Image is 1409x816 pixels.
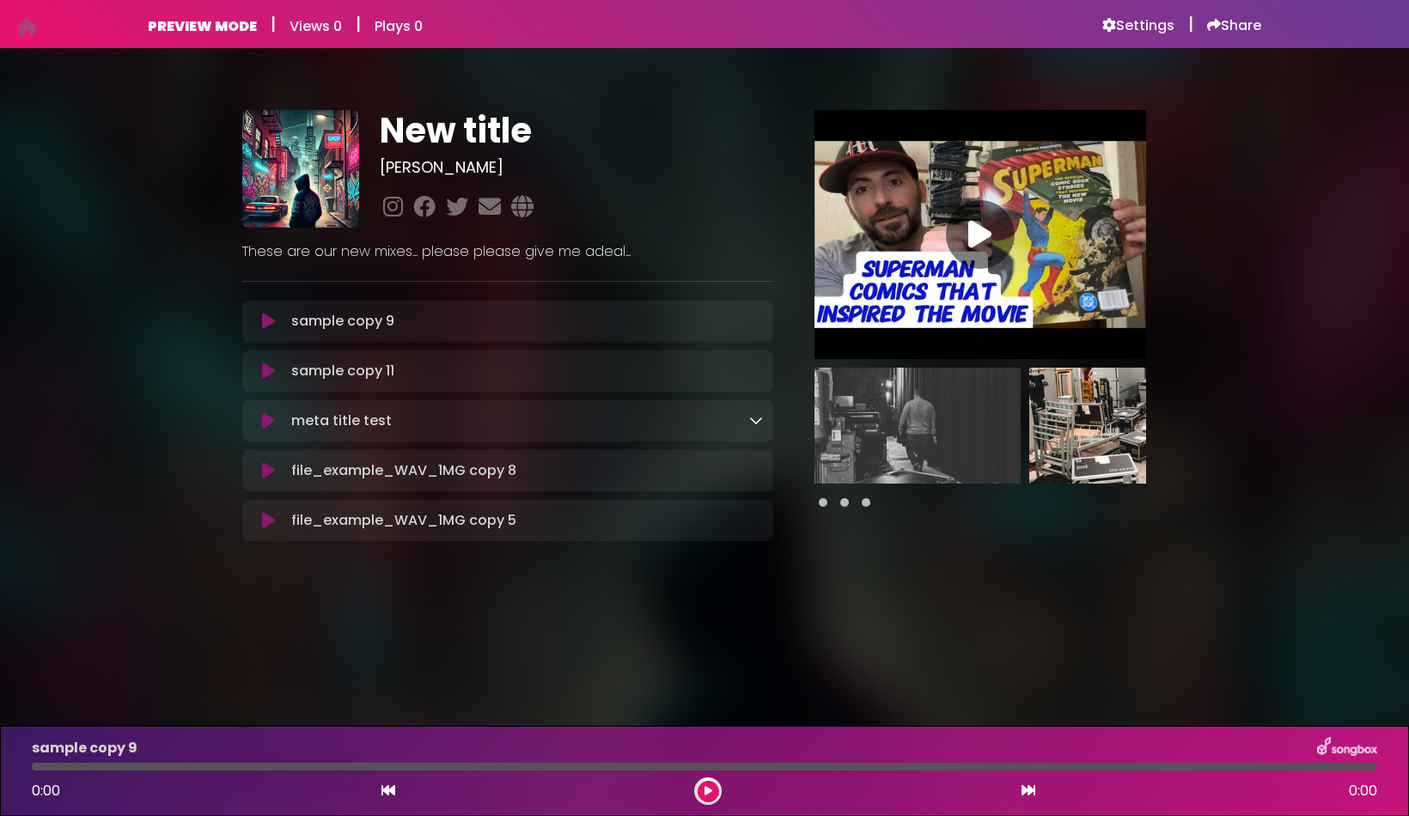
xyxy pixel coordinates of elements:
[271,14,276,34] h5: |
[291,510,516,531] p: file_example_WAV_1MG copy 5
[291,311,394,332] p: sample copy 9
[375,18,423,34] h6: Plays 0
[1188,14,1193,34] h5: |
[1029,368,1235,484] img: VV0QkIAIRQatWPGiaxll
[290,18,342,34] h6: Views 0
[148,18,257,34] h6: PREVIEW MODE
[1102,17,1174,34] a: Settings
[291,361,394,381] p: sample copy 11
[380,110,772,151] h1: New title
[291,411,392,431] p: meta title test
[1207,17,1261,34] a: Share
[814,110,1146,359] img: Video Thumbnail
[291,460,516,481] p: file_example_WAV_1MG copy 8
[380,158,772,177] h3: [PERSON_NAME]
[242,241,773,262] p: These are our new mixes... please please give me adeal...
[814,368,1021,484] img: FiF6Iw36T3y9jenAIghP
[242,110,359,227] img: nA7tlHwcTXRnH5CSflKA
[356,14,361,34] h5: |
